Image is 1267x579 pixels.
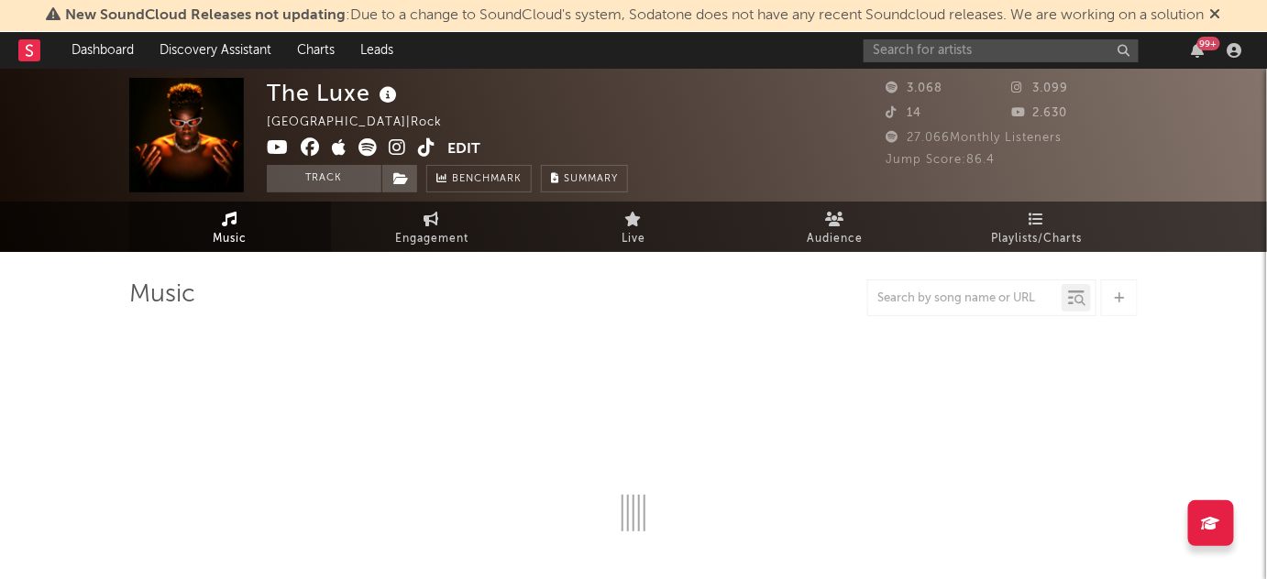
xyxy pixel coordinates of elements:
[59,32,147,69] a: Dashboard
[347,32,406,69] a: Leads
[267,165,381,192] button: Track
[147,32,284,69] a: Discovery Assistant
[1197,37,1220,50] div: 99 +
[1210,8,1221,23] span: Dismiss
[886,107,921,119] span: 14
[447,138,480,161] button: Edit
[66,8,347,23] span: New SoundCloud Releases not updating
[214,228,248,250] span: Music
[66,8,1205,23] span: : Due to a change to SoundCloud's system, Sodatone does not have any recent Soundcloud releases. ...
[533,202,734,252] a: Live
[267,78,402,108] div: The Luxe
[395,228,468,250] span: Engagement
[886,132,1062,144] span: 27.066 Monthly Listeners
[936,202,1138,252] a: Playlists/Charts
[284,32,347,69] a: Charts
[452,169,522,191] span: Benchmark
[541,165,628,192] button: Summary
[886,82,942,94] span: 3.068
[426,165,532,192] a: Benchmark
[129,202,331,252] a: Music
[868,291,1062,306] input: Search by song name or URL
[808,228,864,250] span: Audience
[1012,107,1068,119] span: 2.630
[992,228,1083,250] span: Playlists/Charts
[267,112,463,134] div: [GEOGRAPHIC_DATA] | Rock
[1192,43,1205,58] button: 99+
[564,174,618,184] span: Summary
[864,39,1139,62] input: Search for artists
[1012,82,1069,94] span: 3.099
[886,154,995,166] span: Jump Score: 86.4
[331,202,533,252] a: Engagement
[734,202,936,252] a: Audience
[622,228,645,250] span: Live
